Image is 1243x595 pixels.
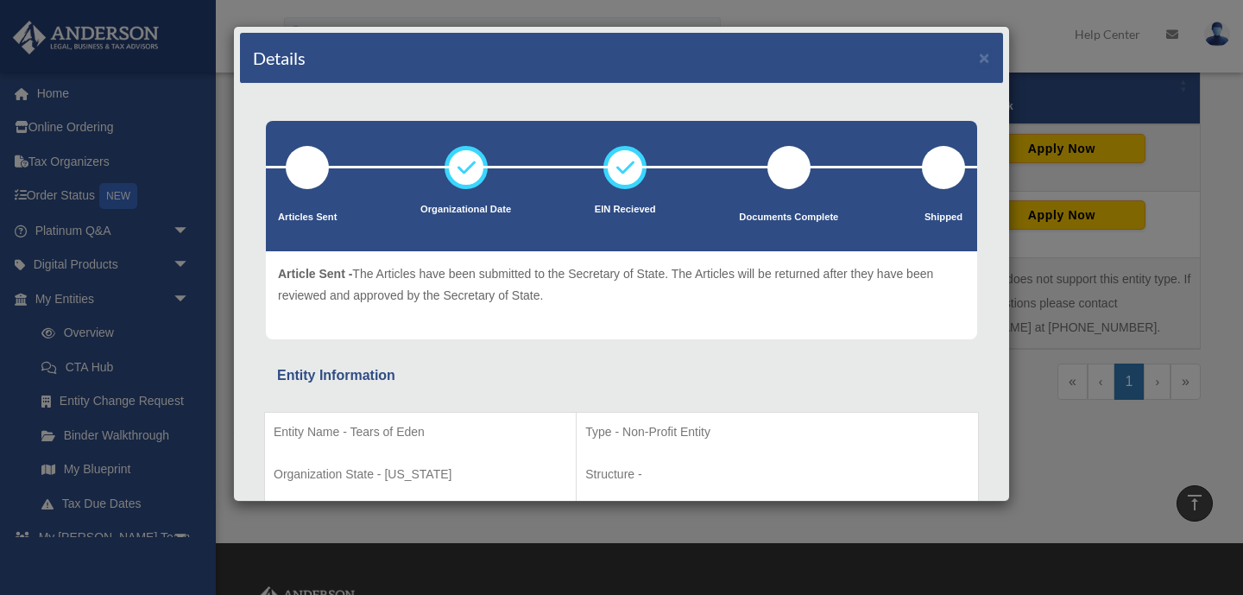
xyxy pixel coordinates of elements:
p: Shipped [922,209,965,226]
p: Organizational Date [420,201,511,218]
p: Articles Sent [278,209,337,226]
p: EIN Recieved [595,201,656,218]
p: Structure - [585,464,969,485]
p: Type - Non-Profit Entity [585,421,969,443]
p: Entity Name - Tears of Eden [274,421,567,443]
p: Documents Complete [739,209,838,226]
p: The Articles have been submitted to the Secretary of State. The Articles will be returned after t... [278,263,965,306]
span: Article Sent - [278,267,352,281]
p: Organization State - [US_STATE] [274,464,567,485]
button: × [979,48,990,66]
div: Entity Information [277,364,966,388]
h4: Details [253,46,306,70]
